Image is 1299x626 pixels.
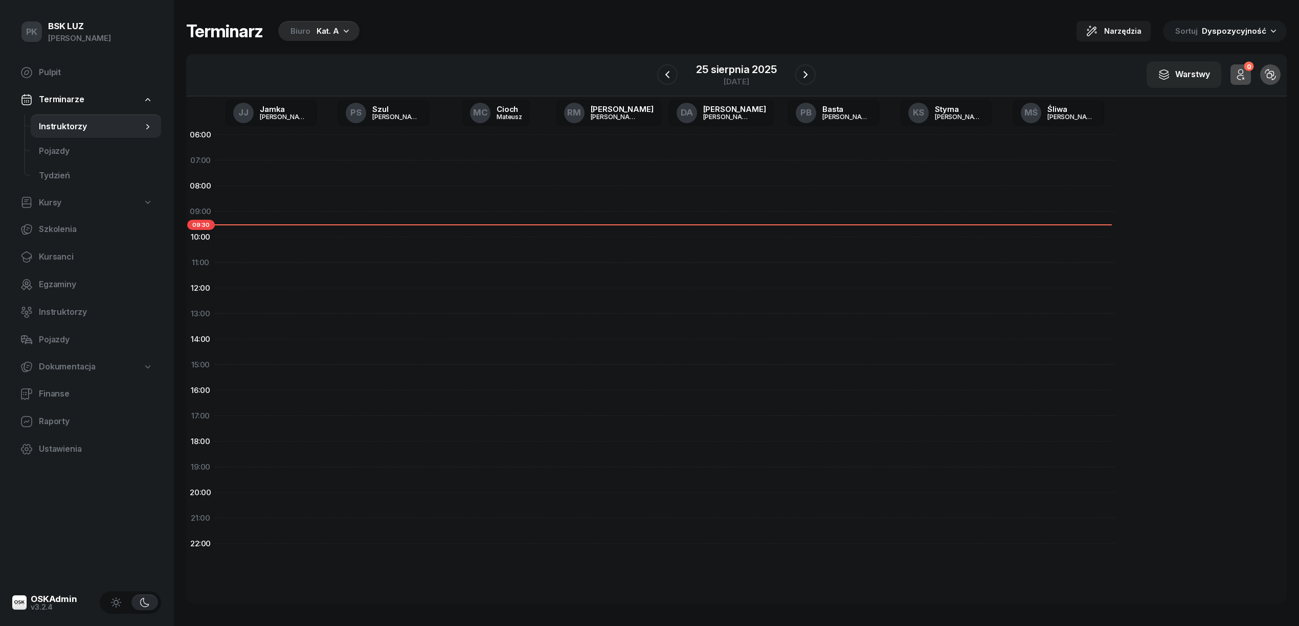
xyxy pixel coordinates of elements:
[703,105,766,113] div: [PERSON_NAME]
[39,196,61,210] span: Kursy
[48,32,111,45] div: [PERSON_NAME]
[1175,25,1200,38] span: Sortuj
[12,300,161,324] a: Instruktorzy
[12,245,161,269] a: Kursanci
[696,78,776,85] div: [DATE]
[350,108,362,117] span: PS
[238,108,249,117] span: JJ
[317,25,339,37] div: Kat. A
[12,595,27,610] img: logo-xs@2x.png
[39,333,153,346] span: Pojazdy
[39,120,143,133] span: Instruktorzy
[39,443,153,456] span: Ustawienia
[186,250,215,275] div: 11:00
[290,25,310,37] div: Biuro
[39,223,153,236] span: Szkolenia
[822,113,871,120] div: [PERSON_NAME]
[935,105,984,113] div: Styrna
[260,105,309,113] div: Jamka
[186,275,215,301] div: 12:00
[12,328,161,352] a: Pojazdy
[39,415,153,428] span: Raporty
[186,352,215,378] div: 15:00
[497,105,522,113] div: Cioch
[462,100,530,126] a: MCCiochMateusz
[48,22,111,31] div: BSK LUZ
[26,28,38,36] span: PK
[1244,62,1253,72] div: 0
[567,108,581,117] span: RM
[338,100,430,126] a: PSSzul[PERSON_NAME]
[186,122,215,148] div: 06:00
[703,113,752,120] div: [PERSON_NAME]
[186,173,215,199] div: 08:00
[186,22,263,40] h1: Terminarz
[39,278,153,291] span: Egzaminy
[186,327,215,352] div: 14:00
[696,64,776,75] div: 25 sierpnia 2025
[39,169,153,182] span: Tydzień
[900,100,992,126] a: KSStyrna[PERSON_NAME]
[186,148,215,173] div: 07:00
[12,60,161,85] a: Pulpit
[913,108,925,117] span: KS
[186,301,215,327] div: 13:00
[497,113,522,120] div: Mateusz
[39,66,153,79] span: Pulpit
[275,21,360,41] button: BiuroKat. A
[12,437,161,461] a: Ustawienia
[187,220,215,230] span: 09:30
[372,113,421,120] div: [PERSON_NAME]
[1163,20,1287,42] button: Sortuj Dyspozycyjność
[31,114,161,139] a: Instruktorzy
[1147,61,1221,88] button: Warstwy
[12,88,161,111] a: Terminarze
[12,382,161,406] a: Finanse
[31,139,161,164] a: Pojazdy
[225,100,317,126] a: JJJamka[PERSON_NAME]
[591,113,640,120] div: [PERSON_NAME]
[788,100,880,126] a: PBBasta[PERSON_NAME]
[12,355,161,379] a: Dokumentacja
[12,272,161,297] a: Egzaminy
[31,164,161,188] a: Tydzień
[186,199,215,224] div: 09:00
[822,105,871,113] div: Basta
[186,224,215,250] div: 10:00
[473,108,488,117] span: MC
[39,93,84,106] span: Terminarze
[1047,113,1096,120] div: [PERSON_NAME]
[31,595,77,604] div: OSKAdmin
[800,108,812,117] span: PB
[1047,105,1096,113] div: Śliwa
[668,100,774,126] a: DA[PERSON_NAME][PERSON_NAME]
[39,360,96,374] span: Dokumentacja
[186,531,215,557] div: 22:00
[186,454,215,480] div: 19:00
[186,403,215,429] div: 17:00
[1158,68,1210,81] div: Warstwy
[935,113,984,120] div: [PERSON_NAME]
[1104,25,1141,37] span: Narzędzia
[12,217,161,242] a: Szkolenia
[39,387,153,401] span: Finanse
[372,105,421,113] div: Szul
[31,604,77,611] div: v3.2.4
[260,113,309,120] div: [PERSON_NAME]
[1230,64,1251,85] button: 0
[39,250,153,264] span: Kursanci
[1202,26,1266,36] span: Dyspozycyjność
[1024,108,1038,117] span: MŚ
[591,105,654,113] div: [PERSON_NAME]
[186,505,215,531] div: 21:00
[681,108,693,117] span: DA
[39,145,153,158] span: Pojazdy
[186,429,215,454] div: 18:00
[39,306,153,319] span: Instruktorzy
[12,409,161,434] a: Raporty
[1077,21,1151,41] button: Narzędzia
[186,378,215,403] div: 16:00
[186,480,215,505] div: 20:00
[12,191,161,215] a: Kursy
[556,100,662,126] a: RM[PERSON_NAME][PERSON_NAME]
